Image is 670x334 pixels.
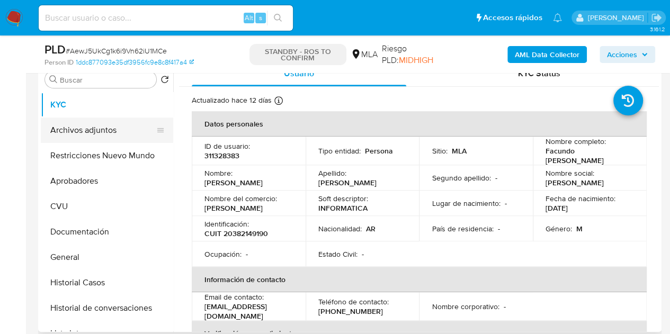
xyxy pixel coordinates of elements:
p: Estado Civil : [318,249,358,259]
button: Volver al orden por defecto [160,75,169,87]
p: [PERSON_NAME] [204,178,263,187]
p: [EMAIL_ADDRESS][DOMAIN_NAME] [204,302,289,321]
p: Identificación : [204,219,249,229]
p: Teléfono de contacto : [318,297,389,306]
p: Segundo apellido : [432,173,490,183]
div: MLA [351,49,378,60]
p: País de residencia : [432,224,493,233]
span: # AewJ5UkCg1k6i9Vn62iU1MCe [66,46,167,56]
b: PLD [44,41,66,58]
span: Alt [245,13,253,23]
p: Tipo entidad : [318,146,361,156]
span: Riesgo PLD: [382,43,450,66]
p: M [576,224,583,233]
button: Historial de conversaciones [41,295,173,321]
p: Nombre del comercio : [204,194,277,203]
p: Actualizado hace 12 días [192,95,272,105]
p: 311328383 [204,151,239,160]
p: Persona [365,146,393,156]
th: Datos personales [192,111,647,137]
button: General [41,245,173,270]
p: - [503,302,505,311]
p: [PERSON_NAME] [546,178,604,187]
button: Aprobadores [41,168,173,194]
p: Nombre completo : [546,137,606,146]
p: - [497,224,499,233]
p: STANDBY - ROS TO CONFIRM [249,44,346,65]
a: Salir [651,12,662,23]
p: Nombre : [204,168,233,178]
th: Información de contacto [192,267,647,292]
p: - [504,198,506,208]
p: Nacionalidad : [318,224,362,233]
span: Acciones [607,46,637,63]
input: Buscar usuario o caso... [39,11,293,25]
p: [PHONE_NUMBER] [318,306,383,316]
button: AML Data Collector [507,46,587,63]
p: [DATE] [546,203,568,213]
button: Buscar [49,75,58,84]
p: - [362,249,364,259]
p: AR [366,224,376,233]
p: Nombre social : [546,168,594,178]
button: Documentación [41,219,173,245]
p: ID de usuario : [204,141,250,151]
button: Historial Casos [41,270,173,295]
input: Buscar [60,75,152,85]
span: 3.161.2 [649,25,665,33]
b: AML Data Collector [515,46,579,63]
p: Lugar de nacimiento : [432,198,500,208]
p: Apellido : [318,168,346,178]
p: Ocupación : [204,249,242,259]
p: nicolas.fernandezallen@mercadolibre.com [587,13,647,23]
a: Notificaciones [553,13,562,22]
span: MIDHIGH [399,54,433,66]
p: INFORMATICA [318,203,368,213]
p: [PERSON_NAME] [318,178,377,187]
p: Sitio : [432,146,447,156]
p: - [495,173,497,183]
a: 1ddc877093e35df3956fc9e8c8f417a4 [76,58,194,67]
b: Person ID [44,58,74,67]
p: [PERSON_NAME] [204,203,263,213]
span: Accesos rápidos [483,12,542,23]
p: Género : [546,224,572,233]
p: Facundo [PERSON_NAME] [546,146,630,165]
p: Soft descriptor : [318,194,368,203]
p: CUIT 20382149190 [204,229,268,238]
p: Fecha de nacimiento : [546,194,615,203]
span: s [259,13,262,23]
button: Archivos adjuntos [41,118,165,143]
button: Restricciones Nuevo Mundo [41,143,173,168]
button: Acciones [600,46,655,63]
p: - [246,249,248,259]
button: search-icon [267,11,289,25]
button: KYC [41,92,173,118]
p: Nombre corporativo : [432,302,499,311]
p: Email de contacto : [204,292,264,302]
p: MLA [451,146,466,156]
button: CVU [41,194,173,219]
